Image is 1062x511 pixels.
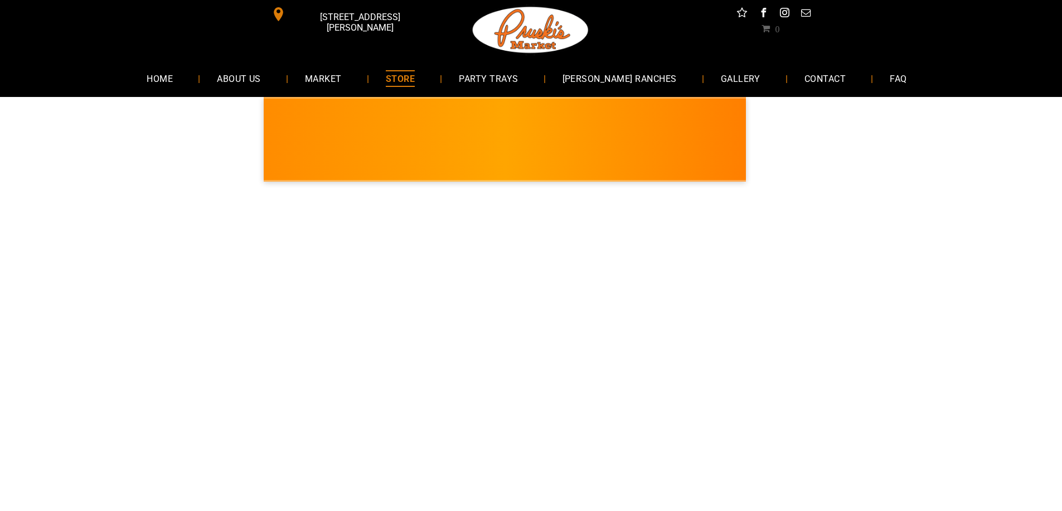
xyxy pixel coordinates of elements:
a: GALLERY [704,64,777,93]
span: [PERSON_NAME] MARKET [745,147,964,165]
a: FAQ [873,64,923,93]
a: email [798,6,813,23]
a: MARKET [288,64,358,93]
a: [STREET_ADDRESS][PERSON_NAME] [264,6,434,23]
a: STORE [369,64,431,93]
a: PARTY TRAYS [442,64,535,93]
span: [STREET_ADDRESS][PERSON_NAME] [288,6,431,38]
a: Social network [735,6,749,23]
a: facebook [756,6,770,23]
a: HOME [130,64,190,93]
a: instagram [777,6,792,23]
a: CONTACT [788,64,862,93]
a: ABOUT US [200,64,278,93]
a: [PERSON_NAME] RANCHES [546,64,694,93]
span: 0 [775,24,779,33]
